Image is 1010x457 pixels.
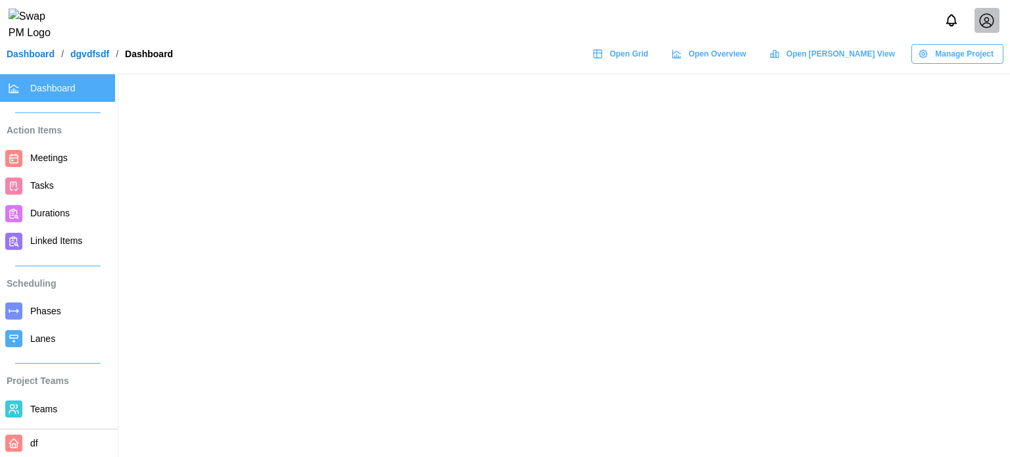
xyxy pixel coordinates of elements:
button: Notifications [940,9,963,32]
span: Manage Project [935,45,994,63]
a: Open Grid [586,44,658,64]
span: Linked Items [30,235,82,246]
a: Dashboard [7,49,55,59]
span: Open Grid [610,45,648,63]
span: Durations [30,208,70,218]
div: Dashboard [125,49,173,59]
span: Open [PERSON_NAME] View [786,45,895,63]
button: Manage Project [911,44,1003,64]
span: Lanes [30,333,55,344]
span: Tasks [30,180,54,191]
span: Teams [30,404,57,414]
a: Open Overview [665,44,756,64]
a: Open [PERSON_NAME] View [763,44,905,64]
span: Meetings [30,153,68,163]
div: / [116,49,118,59]
span: Open Overview [688,45,746,63]
img: Swap PM Logo [9,9,62,41]
a: dgvdfsdf [70,49,109,59]
div: / [61,49,64,59]
span: df [30,438,38,448]
span: Dashboard [30,83,76,93]
span: Phases [30,306,61,316]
